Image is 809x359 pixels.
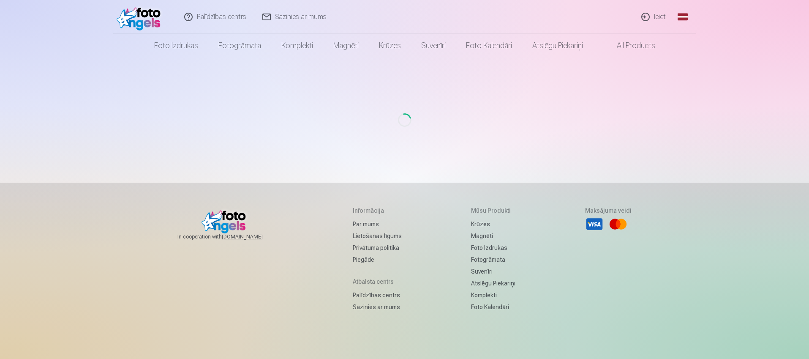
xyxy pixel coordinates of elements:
[471,242,515,254] a: Foto izdrukas
[471,218,515,230] a: Krūzes
[471,230,515,242] a: Magnēti
[323,34,369,58] a: Magnēti
[471,289,515,301] a: Komplekti
[471,277,515,289] a: Atslēgu piekariņi
[609,215,627,233] li: Mastercard
[522,34,593,58] a: Atslēgu piekariņi
[353,218,402,230] a: Par mums
[353,301,402,313] a: Sazinies ar mums
[471,206,515,215] h5: Mūsu produkti
[471,254,515,266] a: Fotogrāmata
[353,277,402,286] h5: Atbalsta centrs
[353,242,402,254] a: Privātuma politika
[353,230,402,242] a: Lietošanas līgums
[271,34,323,58] a: Komplekti
[593,34,665,58] a: All products
[177,233,283,240] span: In cooperation with
[369,34,411,58] a: Krūzes
[353,206,402,215] h5: Informācija
[471,266,515,277] a: Suvenīri
[144,34,208,58] a: Foto izdrukas
[585,206,632,215] h5: Maksājuma veidi
[353,289,402,301] a: Palīdzības centrs
[208,34,271,58] a: Fotogrāmata
[585,215,604,233] li: Visa
[456,34,522,58] a: Foto kalendāri
[411,34,456,58] a: Suvenīri
[471,301,515,313] a: Foto kalendāri
[353,254,402,266] a: Piegāde
[117,3,165,30] img: /fa1
[222,233,283,240] a: [DOMAIN_NAME]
